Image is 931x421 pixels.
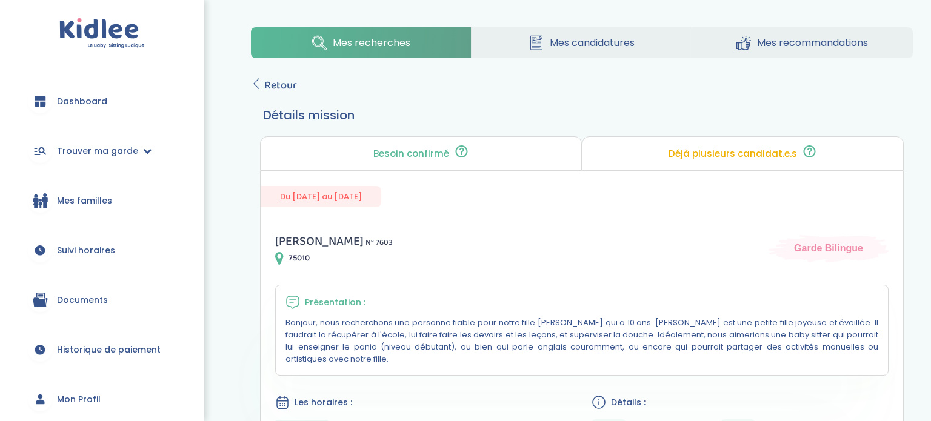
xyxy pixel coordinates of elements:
img: logo.svg [59,18,145,49]
span: Mes recommandations [757,35,868,50]
span: 75010 [289,252,310,265]
h3: Détails mission [263,106,901,124]
span: Mes familles [57,194,112,207]
span: Retour [264,77,297,94]
span: Mes candidatures [550,35,635,50]
span: [PERSON_NAME] [275,231,364,251]
span: Mes recherches [333,35,410,50]
a: Historique de paiement [18,328,186,371]
a: Mes candidatures [472,27,692,58]
a: Mes recommandations [692,27,913,58]
span: Détails : [611,396,646,409]
span: Les horaires : [295,396,352,409]
span: Dashboard [57,95,107,108]
span: N° 7603 [365,236,393,249]
p: Bonjour, nous recherchons une personne fiable pour notre fille [PERSON_NAME] qui a 10 ans. [PERSO... [285,317,878,365]
span: Mon Profil [57,393,101,406]
span: Trouver ma garde [57,145,138,157]
span: Présentation : [305,296,365,309]
a: Trouver ma garde [18,129,186,173]
span: Documents [57,294,108,307]
a: Dashboard [18,79,186,123]
a: Retour [251,77,297,94]
span: Du [DATE] au [DATE] [261,186,381,207]
a: Suivi horaires [18,228,186,272]
span: Garde Bilingue [794,242,863,255]
a: Documents [18,278,186,322]
a: Mes familles [18,179,186,222]
a: Mes recherches [251,27,471,58]
a: Mon Profil [18,377,186,421]
p: Besoin confirmé [373,149,449,159]
span: Suivi horaires [57,244,115,257]
span: Historique de paiement [57,343,161,356]
p: Déjà plusieurs candidat.e.s [669,149,797,159]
